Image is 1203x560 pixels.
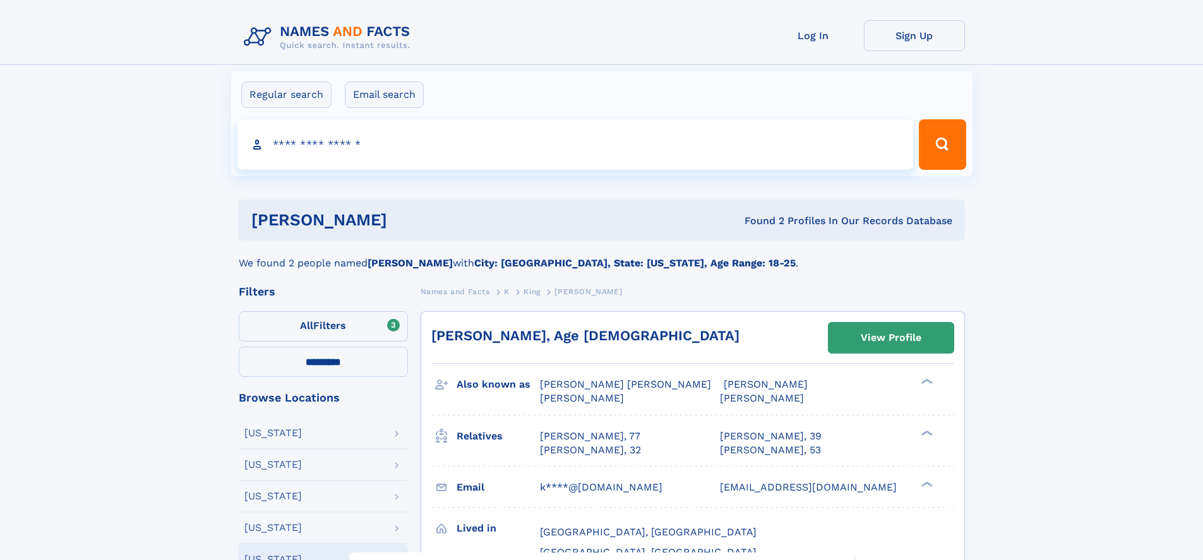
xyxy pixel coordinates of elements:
[345,81,424,108] label: Email search
[540,392,624,404] span: [PERSON_NAME]
[720,481,897,493] span: [EMAIL_ADDRESS][DOMAIN_NAME]
[566,214,952,228] div: Found 2 Profiles In Our Records Database
[239,392,408,403] div: Browse Locations
[720,443,821,457] a: [PERSON_NAME], 53
[457,426,540,447] h3: Relatives
[540,526,757,538] span: [GEOGRAPHIC_DATA], [GEOGRAPHIC_DATA]
[918,480,933,488] div: ❯
[237,119,914,170] input: search input
[540,429,640,443] a: [PERSON_NAME], 77
[239,241,965,271] div: We found 2 people named with .
[829,323,954,353] a: View Profile
[524,287,540,296] span: King
[368,257,453,269] b: [PERSON_NAME]
[457,374,540,395] h3: Also known as
[244,428,302,438] div: [US_STATE]
[457,477,540,498] h3: Email
[720,392,804,404] span: [PERSON_NAME]
[763,20,864,51] a: Log In
[504,287,510,296] span: K
[724,378,808,390] span: [PERSON_NAME]
[239,311,408,342] label: Filters
[918,429,933,437] div: ❯
[300,319,313,331] span: All
[421,283,490,299] a: Names and Facts
[239,286,408,297] div: Filters
[241,81,332,108] label: Regular search
[540,546,757,558] span: [GEOGRAPHIC_DATA], [GEOGRAPHIC_DATA]
[918,378,933,386] div: ❯
[239,20,421,54] img: Logo Names and Facts
[554,287,622,296] span: [PERSON_NAME]
[251,212,566,228] h1: [PERSON_NAME]
[457,518,540,539] h3: Lived in
[919,119,966,170] button: Search Button
[431,328,739,343] a: [PERSON_NAME], Age [DEMOGRAPHIC_DATA]
[244,460,302,470] div: [US_STATE]
[524,283,540,299] a: King
[244,491,302,501] div: [US_STATE]
[540,378,711,390] span: [PERSON_NAME] [PERSON_NAME]
[720,429,822,443] a: [PERSON_NAME], 39
[540,443,641,457] a: [PERSON_NAME], 32
[861,323,921,352] div: View Profile
[504,283,510,299] a: K
[474,257,796,269] b: City: [GEOGRAPHIC_DATA], State: [US_STATE], Age Range: 18-25
[244,523,302,533] div: [US_STATE]
[864,20,965,51] a: Sign Up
